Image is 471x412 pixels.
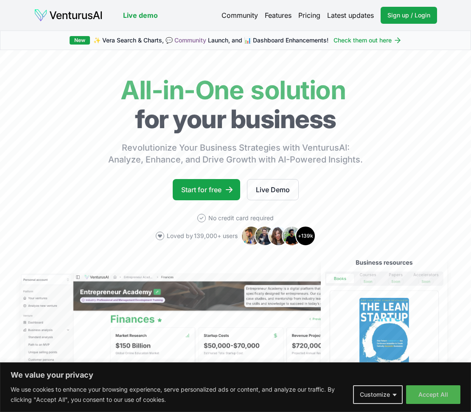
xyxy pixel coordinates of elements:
button: Customize [353,385,403,404]
a: Community [174,36,206,44]
a: Latest updates [327,10,374,20]
a: Pricing [298,10,320,20]
img: Avatar 4 [282,226,302,246]
span: Sign up / Login [387,11,430,20]
img: Avatar 2 [255,226,275,246]
a: Community [221,10,258,20]
a: Start for free [173,179,240,200]
div: New [70,36,90,45]
button: Accept All [406,385,460,404]
a: Live demo [123,10,158,20]
img: logo [34,8,103,22]
a: Check them out here [334,36,402,45]
span: ✨ Vera Search & Charts, 💬 Launch, and 📊 Dashboard Enhancements! [93,36,328,45]
a: Features [265,10,292,20]
p: We value your privacy [11,370,460,380]
a: Live Demo [247,179,299,200]
p: We use cookies to enhance your browsing experience, serve personalized ads or content, and analyz... [11,384,347,405]
a: Sign up / Login [381,7,437,24]
img: Avatar 3 [268,226,289,246]
img: Avatar 1 [241,226,261,246]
